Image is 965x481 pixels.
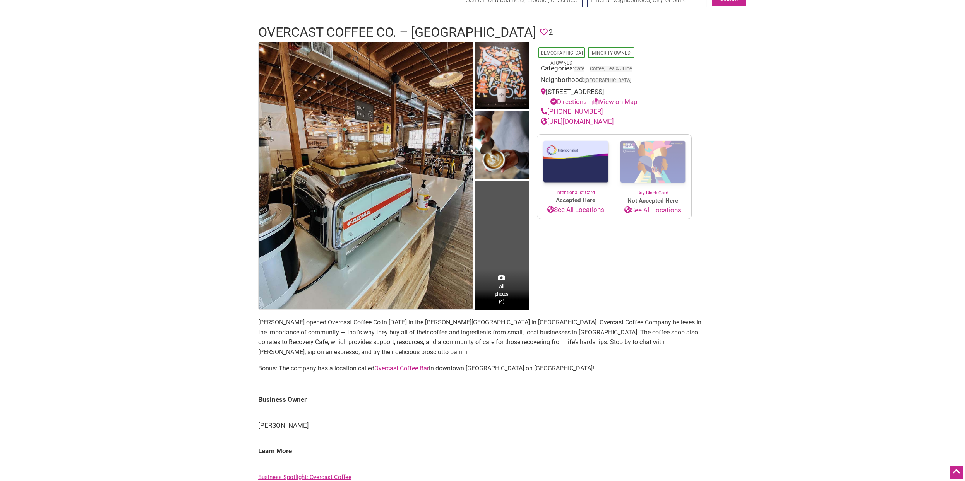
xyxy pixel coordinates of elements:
a: [PHONE_NUMBER] [541,107,603,115]
span: Not Accepted Here [614,196,691,205]
a: See All Locations [537,205,614,215]
span: 2 [548,26,553,38]
a: Buy Black Card [614,135,691,196]
td: [PERSON_NAME] [258,413,707,438]
a: Business Spotlight: Overcast Coffee [258,474,351,481]
a: Overcast Coffee Bar [374,365,429,372]
a: Cafe [574,66,584,72]
td: Learn More [258,438,707,464]
span: [GEOGRAPHIC_DATA] [584,78,631,83]
span: All photos (4) [495,283,509,305]
span: Accepted Here [537,196,614,205]
p: Bonus: The company has a location called in downtown [GEOGRAPHIC_DATA] on [GEOGRAPHIC_DATA]! [258,363,707,374]
a: Minority-Owned [592,50,631,56]
div: [STREET_ADDRESS] [541,87,688,107]
a: [DEMOGRAPHIC_DATA]-Owned [540,50,584,66]
div: Scroll Back to Top [950,466,963,479]
img: Intentionalist Card [537,135,614,189]
div: Categories: [541,63,688,75]
td: Business Owner [258,387,707,413]
a: Directions [550,98,587,106]
a: [URL][DOMAIN_NAME] [541,118,614,125]
a: Coffee, Tea & Juice [590,66,632,72]
div: Neighborhood: [541,75,688,87]
img: Buy Black Card [614,135,691,189]
h1: Overcast Coffee Co. – [GEOGRAPHIC_DATA] [258,23,536,42]
a: Intentionalist Card [537,135,614,196]
p: [PERSON_NAME] opened Overcast Coffee Co in [DATE] in the [PERSON_NAME][GEOGRAPHIC_DATA] in [GEOGR... [258,317,707,357]
a: View on Map [592,98,638,106]
a: See All Locations [614,205,691,215]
